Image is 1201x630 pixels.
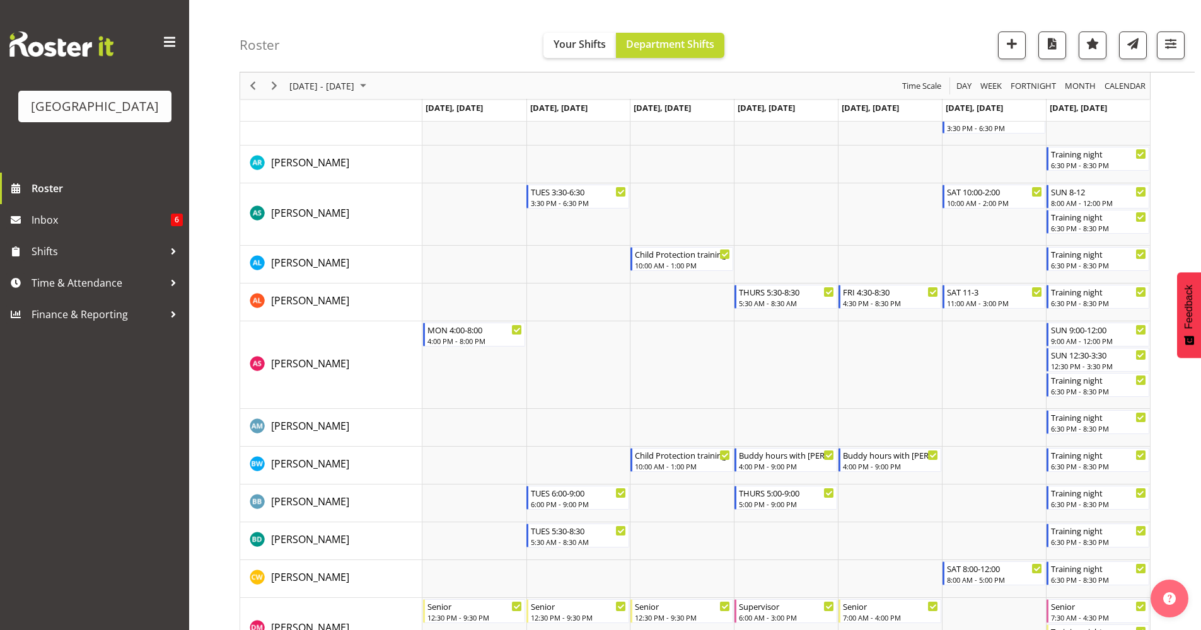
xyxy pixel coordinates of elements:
[1051,160,1146,170] div: 6:30 PM - 8:30 PM
[1051,386,1146,396] div: 6:30 PM - 8:30 PM
[1051,461,1146,471] div: 6:30 PM - 8:30 PM
[1009,78,1057,94] span: Fortnight
[734,285,837,309] div: Alex Laverty"s event - THURS 5:30-8:30 Begin From Thursday, September 11, 2025 at 5:30:00 AM GMT+...
[423,323,526,346] div: Alex Sansom"s event - MON 4:00-8:00 Begin From Monday, September 8, 2025 at 4:00:00 PM GMT+12:00 ...
[843,449,938,461] div: Buddy hours with [PERSON_NAME]
[1009,78,1059,94] button: Fortnight
[954,78,974,94] button: Timeline Day
[1051,374,1146,386] div: Training night
[271,419,349,433] span: [PERSON_NAME]
[955,78,973,94] span: Day
[947,575,1042,585] div: 8:00 AM - 5:00 PM
[240,484,422,522] td: Bradley Barton resource
[271,494,349,509] a: [PERSON_NAME]
[1050,102,1107,113] span: [DATE], [DATE]
[31,97,159,116] div: [GEOGRAPHIC_DATA]
[271,356,349,371] a: [PERSON_NAME]
[271,256,349,270] span: [PERSON_NAME]
[531,185,626,198] div: TUES 3:30-6:30
[271,457,349,471] span: [PERSON_NAME]
[271,570,349,584] span: [PERSON_NAME]
[171,214,183,226] span: 6
[838,599,941,623] div: Devon Morris-Brown"s event - Senior Begin From Friday, September 12, 2025 at 7:00:00 AM GMT+12:00...
[739,612,834,622] div: 6:00 AM - 3:00 PM
[947,198,1042,208] div: 10:00 AM - 2:00 PM
[543,33,616,58] button: Your Shifts
[1047,323,1149,346] div: Alex Sansom"s event - SUN 9:00-12:00 Begin From Sunday, September 14, 2025 at 9:00:00 AM GMT+12:0...
[526,599,629,623] div: Devon Morris-Brown"s event - Senior Begin From Tuesday, September 9, 2025 at 12:30:00 PM GMT+12:0...
[943,185,1045,209] div: Ajay Smith"s event - SAT 10:00-2:00 Begin From Saturday, September 13, 2025 at 10:00:00 AM GMT+12...
[838,448,941,472] div: Ben Wyatt"s event - Buddy hours with Jack Begin From Friday, September 12, 2025 at 4:00:00 PM GMT...
[1051,612,1146,622] div: 7:30 AM - 4:30 PM
[943,110,1045,134] div: No Staff Member"s event - SAT 2:30-6:30 Close training Begin From Saturday, September 13, 2025 at...
[900,78,944,94] button: Time Scale
[1051,147,1146,160] div: Training night
[1047,285,1149,309] div: Alex Laverty"s event - Training night Begin From Sunday, September 14, 2025 at 6:30:00 PM GMT+12:...
[32,210,171,229] span: Inbox
[843,298,938,308] div: 4:30 PM - 8:30 PM
[271,532,349,547] a: [PERSON_NAME]
[1047,247,1149,271] div: Alesana Lafoga"s event - Training night Begin From Sunday, September 14, 2025 at 6:30:00 PM GMT+1...
[240,522,422,560] td: Braedyn Dykes resource
[738,102,795,113] span: [DATE], [DATE]
[630,247,733,271] div: Alesana Lafoga"s event - Child Protection training Begin From Wednesday, September 10, 2025 at 10...
[616,33,724,58] button: Department Shifts
[1183,285,1195,329] span: Feedback
[1051,600,1146,612] div: Senior
[739,449,834,461] div: Buddy hours with [PERSON_NAME]
[271,570,349,585] a: [PERSON_NAME]
[947,562,1042,575] div: SAT 8:00-12:00
[1051,248,1146,260] div: Training night
[1064,78,1097,94] span: Month
[271,293,349,308] a: [PERSON_NAME]
[1051,336,1146,346] div: 9:00 AM - 12:00 PM
[240,38,280,52] h4: Roster
[1047,147,1149,171] div: Addison Robertson"s event - Training night Begin From Sunday, September 14, 2025 at 6:30:00 PM GM...
[630,599,733,623] div: Devon Morris-Brown"s event - Senior Begin From Wednesday, September 10, 2025 at 12:30:00 PM GMT+1...
[739,600,834,612] div: Supervisor
[531,524,626,537] div: TUES 5:30-8:30
[943,285,1045,309] div: Alex Laverty"s event - SAT 11-3 Begin From Saturday, September 13, 2025 at 11:00:00 AM GMT+12:00 ...
[843,285,938,298] div: FRI 4:30-8:30
[531,600,626,612] div: Senior
[242,72,264,99] div: Previous
[1051,298,1146,308] div: 6:30 PM - 8:30 PM
[426,102,483,113] span: [DATE], [DATE]
[1047,373,1149,397] div: Alex Sansom"s event - Training night Begin From Sunday, September 14, 2025 at 6:30:00 PM GMT+12:0...
[526,524,629,547] div: Braedyn Dykes"s event - TUES 5:30-8:30 Begin From Tuesday, September 9, 2025 at 5:30:00 AM GMT+12...
[1047,448,1149,472] div: Ben Wyatt"s event - Training night Begin From Sunday, September 14, 2025 at 6:30:00 PM GMT+12:00 ...
[526,185,629,209] div: Ajay Smith"s event - TUES 3:30-6:30 Begin From Tuesday, September 9, 2025 at 3:30:00 PM GMT+12:00...
[843,600,938,612] div: Senior
[240,409,422,447] td: Angus McLeay resource
[1177,272,1201,358] button: Feedback - Show survey
[245,78,262,94] button: Previous
[634,102,691,113] span: [DATE], [DATE]
[1047,599,1149,623] div: Devon Morris-Brown"s event - Senior Begin From Sunday, September 14, 2025 at 7:30:00 AM GMT+12:00...
[838,285,941,309] div: Alex Laverty"s event - FRI 4:30-8:30 Begin From Friday, September 12, 2025 at 4:30:00 PM GMT+12:0...
[1051,423,1146,433] div: 6:30 PM - 8:30 PM
[739,499,834,509] div: 5:00 PM - 9:00 PM
[1051,260,1146,270] div: 6:30 PM - 8:30 PM
[531,537,626,547] div: 5:30 AM - 8:30 AM
[947,123,1042,133] div: 3:30 PM - 6:30 PM
[9,31,113,57] img: Rosterit website logo
[1051,486,1146,499] div: Training night
[1051,198,1146,208] div: 8:00 AM - 12:00 PM
[530,102,588,113] span: [DATE], [DATE]
[240,283,422,321] td: Alex Laverty resource
[1119,31,1147,59] button: Send a list of all shifts for the selected filtered period to all rostered employees.
[978,78,1004,94] button: Timeline Week
[271,156,349,169] span: [PERSON_NAME]
[1051,411,1146,423] div: Training night
[32,242,164,261] span: Shifts
[240,146,422,183] td: Addison Robertson resource
[1051,575,1146,585] div: 6:30 PM - 8:30 PM
[843,612,938,622] div: 7:00 AM - 4:00 PM
[32,273,164,292] span: Time & Attendance
[240,447,422,484] td: Ben Wyatt resource
[1051,185,1146,198] div: SUN 8-12
[635,461,730,471] div: 10:00 AM - 1:00 PM
[947,185,1042,198] div: SAT 10:00-2:00
[288,78,356,94] span: [DATE] - [DATE]
[271,456,349,471] a: [PERSON_NAME]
